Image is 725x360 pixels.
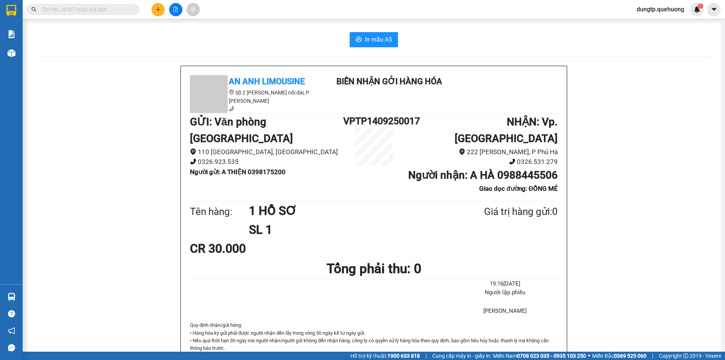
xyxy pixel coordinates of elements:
div: Quy định nhận/gửi hàng : [190,321,558,360]
li: 110 [GEOGRAPHIC_DATA], [GEOGRAPHIC_DATA] [190,147,343,157]
span: 1 [699,3,702,9]
h1: Tổng phải thu: 0 [190,258,558,279]
img: warehouse-icon [8,293,15,301]
h1: 1 HỒ SƠ [249,201,447,220]
b: NHẬN : Vp. [GEOGRAPHIC_DATA] [455,116,558,145]
span: message [8,344,15,351]
p: • Hàng hóa ký gửi phải được người nhận đến lấy trong vòng 30 ngày kể từ ngày gửi. [190,329,558,337]
button: printerIn mẫu A5 [350,32,398,47]
li: Người lập phiếu [452,288,558,297]
button: plus [151,3,165,16]
span: copyright [683,353,688,358]
img: icon-new-feature [694,6,700,13]
span: Hỗ trợ kỹ thuật: [350,352,420,360]
p: • Nếu quá thời hạn 30 ngày mà người nhận/người gửi không đến nhận hàng, công ty có quyền xử lý hà... [190,337,558,352]
span: aim [190,7,196,12]
button: aim [187,3,200,16]
span: Miền Nam [493,352,586,360]
span: phone [229,106,234,111]
div: CR 30.000 [190,239,311,258]
img: logo-vxr [6,5,16,16]
li: 0326.923.535 [190,157,343,167]
span: file-add [173,7,178,12]
span: search [31,7,37,12]
span: | [426,352,427,360]
strong: 0369 525 060 [614,353,646,359]
span: In mẫu A5 [365,35,392,44]
li: 0326.531.279 [404,157,558,167]
h1: SL 1 [249,220,447,239]
li: 222 [PERSON_NAME], P Phủ Hà [404,147,558,157]
span: question-circle [8,310,15,317]
img: solution-icon [8,30,15,38]
span: notification [8,327,15,334]
button: caret-down [707,3,720,16]
li: Số 2 [PERSON_NAME] nối dài, P. [PERSON_NAME] [190,88,326,105]
b: Người nhận : A HÀ 0988445506 [408,169,558,181]
span: Miền Bắc [592,352,646,360]
span: phone [190,158,196,165]
b: GỬI : Văn phòng [GEOGRAPHIC_DATA] [190,116,293,145]
span: environment [229,90,234,95]
span: dungtp.quehuong [631,5,690,14]
li: 19:16[DATE] [452,280,558,289]
b: Biên nhận gởi hàng hóa [336,77,442,86]
b: An Anh Limousine [229,77,305,86]
span: environment [459,148,465,155]
div: Giá trị hàng gửi: 0 [447,204,558,219]
li: [PERSON_NAME] [452,307,558,316]
sup: 1 [698,3,703,9]
strong: 1900 633 818 [387,353,420,359]
span: phone [509,158,515,165]
b: Người gửi : A THIỆN 0398175200 [190,168,285,176]
input: Tìm tên, số ĐT hoặc mã đơn [42,5,131,14]
strong: 0708 023 035 - 0935 103 250 [517,353,586,359]
div: Tên hàng: [190,204,249,219]
span: | [652,352,653,360]
img: warehouse-icon [8,49,15,57]
span: Cung cấp máy in - giấy in: [432,352,491,360]
b: Giao dọc đường: ĐỒNG MÉ [479,185,558,192]
span: plus [156,7,161,12]
span: environment [190,148,196,155]
button: file-add [169,3,182,16]
span: ⚪️ [588,354,590,357]
span: caret-down [711,6,717,13]
span: printer [356,36,362,43]
h1: VPTP1409250017 [343,114,404,128]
